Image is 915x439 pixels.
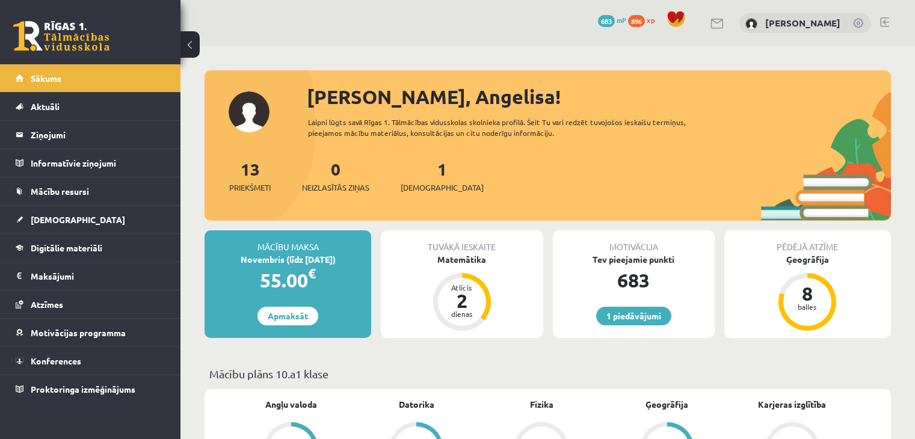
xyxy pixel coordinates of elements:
div: 8 [789,284,825,303]
a: Apmaksāt [257,307,318,325]
legend: Informatīvie ziņojumi [31,149,165,177]
div: [PERSON_NAME], Angelisa! [307,82,891,111]
img: Angelisa Kuzņecova [745,18,757,30]
a: Angļu valoda [265,398,317,411]
a: Fizika [530,398,553,411]
div: Novembris (līdz [DATE]) [205,253,371,266]
a: Mācību resursi [16,177,165,205]
a: Proktoringa izmēģinājums [16,375,165,403]
a: 683 mP [598,15,626,25]
div: 55.00 [205,266,371,295]
span: 896 [628,15,645,27]
span: mP [617,15,626,25]
div: 683 [553,266,715,295]
a: Ģeogrāfija [645,398,688,411]
div: Mācību maksa [205,230,371,253]
div: Pēdējā atzīme [724,230,891,253]
a: 0Neizlasītās ziņas [302,158,369,194]
span: Sākums [31,73,61,84]
a: Ģeogrāfija 8 balles [724,253,891,333]
span: Priekšmeti [229,182,271,194]
a: Sākums [16,64,165,92]
a: Ziņojumi [16,121,165,149]
a: 896 xp [628,15,661,25]
a: [PERSON_NAME] [765,17,840,29]
span: Neizlasītās ziņas [302,182,369,194]
a: Maksājumi [16,262,165,290]
div: Atlicis [444,284,480,291]
span: Konferences [31,355,81,366]
a: Matemātika Atlicis 2 dienas [381,253,543,333]
span: 683 [598,15,615,27]
span: € [308,265,316,282]
span: xp [647,15,655,25]
div: balles [789,303,825,310]
div: Tev pieejamie punkti [553,253,715,266]
a: Rīgas 1. Tālmācības vidusskola [13,21,109,51]
span: Motivācijas programma [31,327,126,338]
a: Informatīvie ziņojumi [16,149,165,177]
span: Aktuāli [31,101,60,112]
div: Motivācija [553,230,715,253]
a: 1[DEMOGRAPHIC_DATA] [401,158,484,194]
span: Atzīmes [31,299,63,310]
div: Ģeogrāfija [724,253,891,266]
a: [DEMOGRAPHIC_DATA] [16,206,165,233]
div: Laipni lūgts savā Rīgas 1. Tālmācības vidusskolas skolnieka profilā. Šeit Tu vari redzēt tuvojošo... [308,117,720,138]
div: dienas [444,310,480,318]
span: [DEMOGRAPHIC_DATA] [401,182,484,194]
div: Tuvākā ieskaite [381,230,543,253]
span: Proktoringa izmēģinājums [31,384,135,394]
a: Datorika [399,398,434,411]
a: Karjeras izglītība [758,398,826,411]
span: Digitālie materiāli [31,242,102,253]
a: 13Priekšmeti [229,158,271,194]
span: Mācību resursi [31,186,89,197]
span: [DEMOGRAPHIC_DATA] [31,214,125,225]
a: Atzīmes [16,290,165,318]
a: Digitālie materiāli [16,234,165,262]
a: Motivācijas programma [16,319,165,346]
p: Mācību plāns 10.a1 klase [209,366,886,382]
div: 2 [444,291,480,310]
a: 1 piedāvājumi [596,307,671,325]
a: Aktuāli [16,93,165,120]
div: Matemātika [381,253,543,266]
legend: Ziņojumi [31,121,165,149]
a: Konferences [16,347,165,375]
legend: Maksājumi [31,262,165,290]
